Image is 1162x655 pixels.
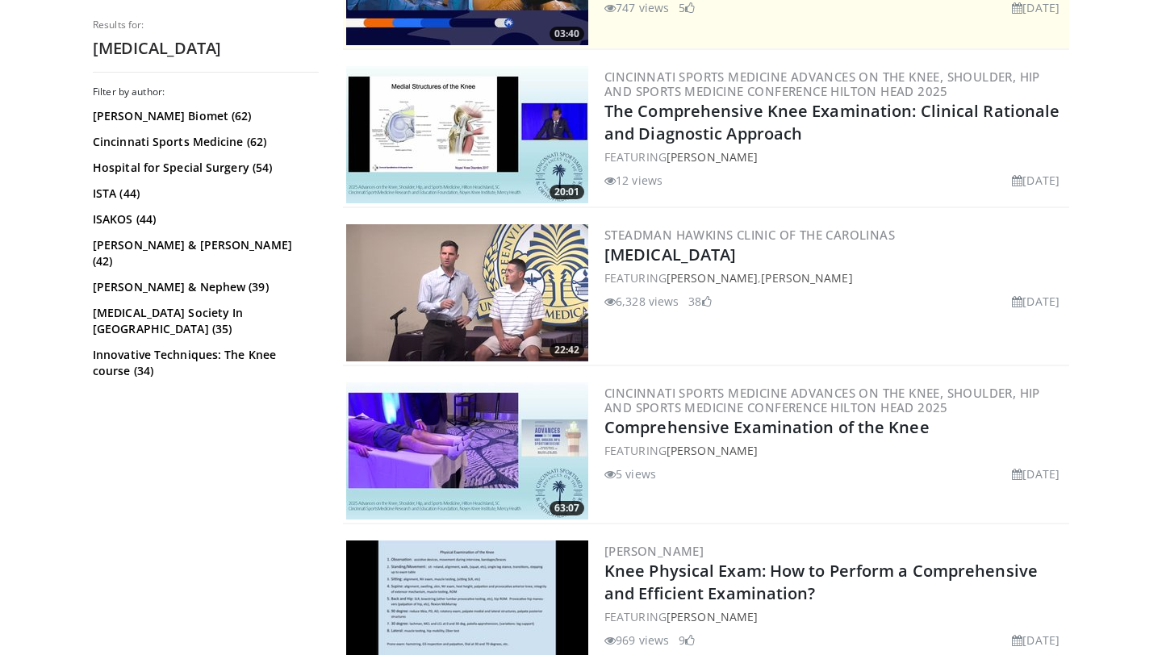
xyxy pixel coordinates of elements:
[667,149,758,165] a: [PERSON_NAME]
[93,134,315,150] a: Cincinnati Sports Medicine (62)
[604,293,679,310] li: 6,328 views
[604,269,1066,286] div: FEATURING ,
[550,501,584,515] span: 63:07
[604,608,1066,625] div: FEATURING
[550,27,584,41] span: 03:40
[1012,172,1060,189] li: [DATE]
[93,186,315,202] a: ISTA (44)
[93,237,315,269] a: [PERSON_NAME] & [PERSON_NAME] (42)
[604,442,1066,459] div: FEATURING
[550,185,584,199] span: 20:01
[346,66,588,203] a: 20:01
[93,108,315,124] a: [PERSON_NAME] Biomet (62)
[604,69,1040,99] a: Cincinnati Sports Medicine Advances on the Knee, Shoulder, Hip and Sports Medicine Conference Hil...
[93,38,319,59] h2: [MEDICAL_DATA]
[346,382,588,519] img: 061175c1-49b6-4e1f-8108-e197501d7c43.300x170_q85_crop-smart_upscale.jpg
[667,270,758,286] a: [PERSON_NAME]
[550,343,584,357] span: 22:42
[604,148,1066,165] div: FEATURING
[604,543,704,559] a: [PERSON_NAME]
[93,160,315,176] a: Hospital for Special Surgery (54)
[604,244,736,265] a: [MEDICAL_DATA]
[93,347,315,379] a: Innovative Techniques: The Knee course (34)
[1012,632,1060,649] li: [DATE]
[604,227,895,243] a: Steadman Hawkins Clinic of the Carolinas
[604,416,930,438] a: Comprehensive Examination of the Knee
[93,86,319,98] h3: Filter by author:
[604,172,663,189] li: 12 views
[93,279,315,295] a: [PERSON_NAME] & Nephew (39)
[1012,293,1060,310] li: [DATE]
[679,632,695,649] li: 9
[346,66,588,203] img: 20ebda2c-c7ba-4657-bec5-a25022d09a3b.300x170_q85_crop-smart_upscale.jpg
[1012,465,1060,482] li: [DATE]
[604,100,1060,144] a: The Comprehensive Knee Examination: Clinical Rationale and Diagnostic Approach
[604,560,1038,604] a: Knee Physical Exam: How to Perform a Comprehensive and Efficient Examination?
[93,19,319,31] p: Results for:
[761,270,852,286] a: [PERSON_NAME]
[346,224,588,361] a: 22:42
[604,465,656,482] li: 5 views
[604,632,669,649] li: 969 views
[667,443,758,458] a: [PERSON_NAME]
[667,609,758,624] a: [PERSON_NAME]
[346,382,588,519] a: 63:07
[604,385,1040,415] a: Cincinnati Sports Medicine Advances on the Knee, Shoulder, Hip and Sports Medicine Conference Hil...
[93,211,315,227] a: ISAKOS (44)
[346,224,588,361] img: 304491_0000_1.png.300x170_q85_crop-smart_upscale.jpg
[688,293,711,310] li: 38
[93,305,315,337] a: [MEDICAL_DATA] Society In [GEOGRAPHIC_DATA] (35)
